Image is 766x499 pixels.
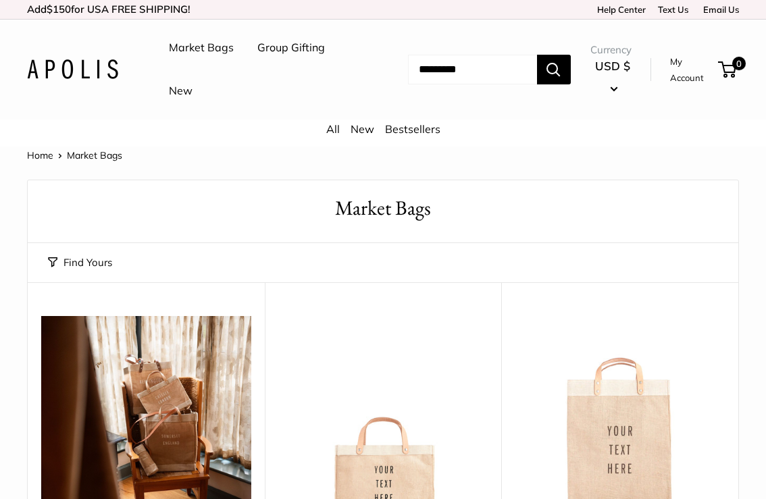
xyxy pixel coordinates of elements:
[169,81,193,101] a: New
[385,122,440,136] a: Bestsellers
[257,38,325,58] a: Group Gifting
[719,61,736,78] a: 0
[326,122,340,136] a: All
[658,4,688,15] a: Text Us
[590,55,635,99] button: USD $
[590,41,635,59] span: Currency
[698,4,739,15] a: Email Us
[27,149,53,161] a: Home
[27,59,118,79] img: Apolis
[537,55,571,84] button: Search
[27,147,122,164] nav: Breadcrumb
[351,122,374,136] a: New
[67,149,122,161] span: Market Bags
[48,253,112,272] button: Find Yours
[670,53,713,86] a: My Account
[408,55,537,84] input: Search...
[595,59,630,73] span: USD $
[169,38,234,58] a: Market Bags
[47,3,71,16] span: $150
[732,57,746,70] span: 0
[48,194,718,223] h1: Market Bags
[592,4,646,15] a: Help Center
